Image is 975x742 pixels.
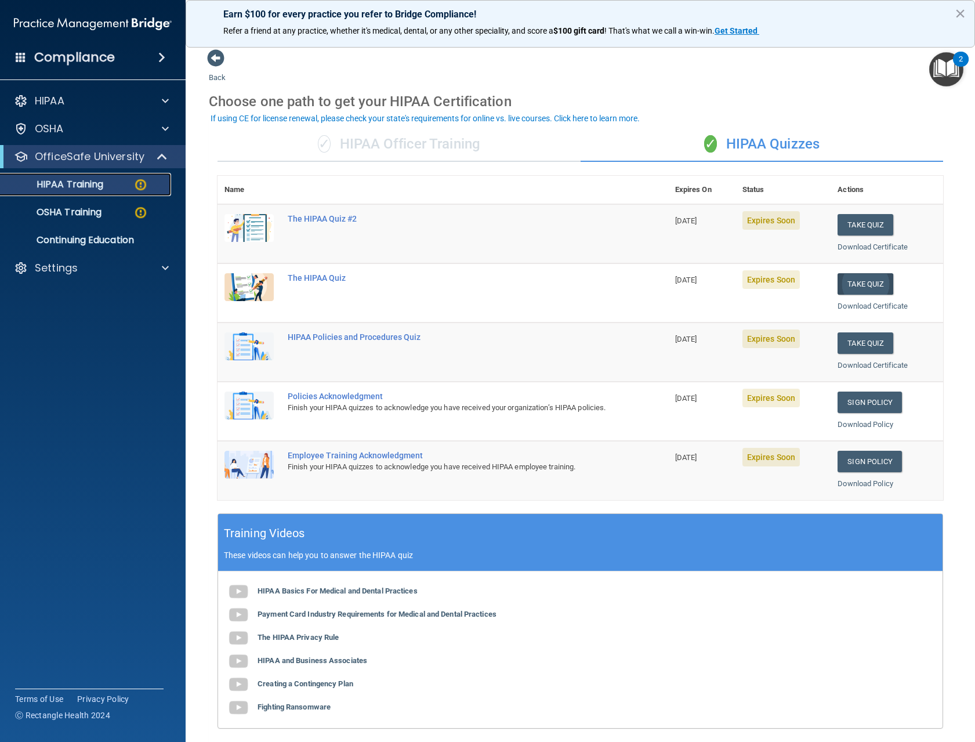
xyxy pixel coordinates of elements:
span: Ⓒ Rectangle Health 2024 [15,710,110,721]
strong: $100 gift card [553,26,604,35]
div: HIPAA Officer Training [218,127,581,162]
button: Take Quiz [838,332,893,354]
span: Refer a friend at any practice, whether it's medical, dental, or any other speciality, and score a [223,26,553,35]
span: ✓ [318,135,331,153]
a: Sign Policy [838,392,902,413]
div: The HIPAA Quiz [288,273,610,283]
img: gray_youtube_icon.38fcd6cc.png [227,603,250,627]
span: [DATE] [675,335,697,343]
img: warning-circle.0cc9ac19.png [133,205,148,220]
a: Download Policy [838,479,893,488]
img: gray_youtube_icon.38fcd6cc.png [227,696,250,719]
span: Expires Soon [742,211,800,230]
div: Finish your HIPAA quizzes to acknowledge you have received your organization’s HIPAA policies. [288,401,610,415]
button: Take Quiz [838,273,893,295]
a: Back [209,59,226,82]
b: The HIPAA Privacy Rule [258,633,339,642]
p: HIPAA Training [8,179,103,190]
strong: Get Started [715,26,757,35]
p: OSHA [35,122,64,136]
th: Status [735,176,831,204]
a: OfficeSafe University [14,150,168,164]
b: Creating a Contingency Plan [258,679,353,688]
img: gray_youtube_icon.38fcd6cc.png [227,580,250,603]
div: 2 [959,59,963,74]
button: Take Quiz [838,214,893,236]
span: ✓ [704,135,717,153]
b: HIPAA Basics For Medical and Dental Practices [258,587,418,595]
span: [DATE] [675,394,697,403]
b: Fighting Ransomware [258,703,331,711]
p: OfficeSafe University [35,150,144,164]
span: Expires Soon [742,330,800,348]
img: gray_youtube_icon.38fcd6cc.png [227,650,250,673]
button: Close [955,4,966,23]
div: Choose one path to get your HIPAA Certification [209,85,952,118]
a: Get Started [715,26,759,35]
div: The HIPAA Quiz #2 [288,214,610,223]
th: Actions [831,176,943,204]
a: HIPAA [14,94,169,108]
b: Payment Card Industry Requirements for Medical and Dental Practices [258,610,496,618]
a: Download Certificate [838,302,908,310]
span: Expires Soon [742,389,800,407]
button: Open Resource Center, 2 new notifications [929,52,963,86]
p: OSHA Training [8,207,102,218]
a: Download Policy [838,420,893,429]
a: Terms of Use [15,693,63,705]
h5: Training Videos [224,523,305,544]
div: If using CE for license renewal, please check your state's requirements for online vs. live cours... [211,114,640,122]
th: Expires On [668,176,735,204]
b: HIPAA and Business Associates [258,656,367,665]
img: gray_youtube_icon.38fcd6cc.png [227,627,250,650]
a: Download Certificate [838,361,908,370]
span: [DATE] [675,453,697,462]
p: HIPAA [35,94,64,108]
img: gray_youtube_icon.38fcd6cc.png [227,673,250,696]
div: HIPAA Policies and Procedures Quiz [288,332,610,342]
p: Continuing Education [8,234,166,246]
span: [DATE] [675,216,697,225]
div: HIPAA Quizzes [581,127,944,162]
p: These videos can help you to answer the HIPAA quiz [224,551,937,560]
p: Earn $100 for every practice you refer to Bridge Compliance! [223,9,937,20]
div: Employee Training Acknowledgment [288,451,610,460]
a: Privacy Policy [77,693,129,705]
span: ! That's what we call a win-win. [604,26,715,35]
div: Finish your HIPAA quizzes to acknowledge you have received HIPAA employee training. [288,460,610,474]
span: Expires Soon [742,448,800,466]
a: OSHA [14,122,169,136]
span: Expires Soon [742,270,800,289]
a: Download Certificate [838,242,908,251]
span: [DATE] [675,276,697,284]
img: warning-circle.0cc9ac19.png [133,178,148,192]
a: Settings [14,261,169,275]
th: Name [218,176,281,204]
img: PMB logo [14,12,172,35]
div: Policies Acknowledgment [288,392,610,401]
a: Sign Policy [838,451,902,472]
h4: Compliance [34,49,115,66]
p: Settings [35,261,78,275]
button: If using CE for license renewal, please check your state's requirements for online vs. live cours... [209,113,641,124]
